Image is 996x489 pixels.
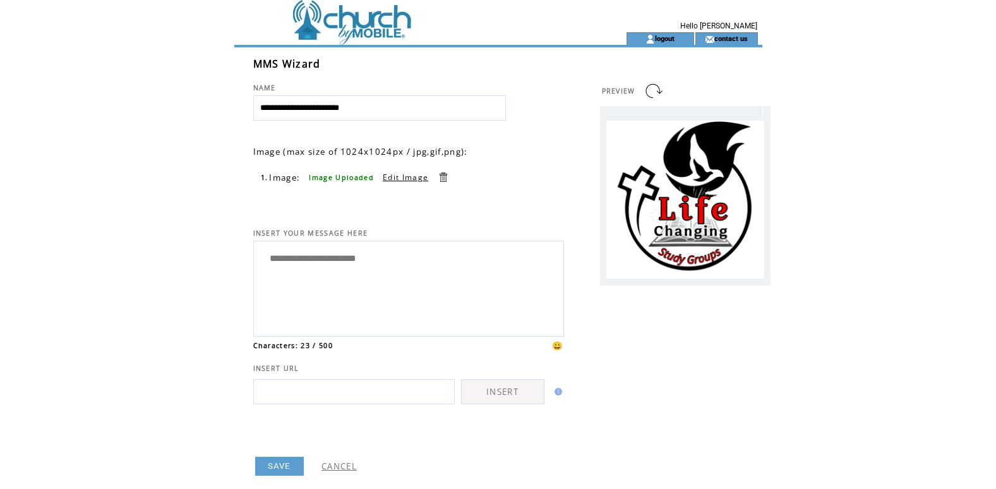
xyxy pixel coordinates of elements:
[253,57,321,71] span: MMS Wizard
[552,340,563,351] span: 😀
[383,172,428,183] a: Edit Image
[309,173,374,182] span: Image Uploaded
[253,83,276,92] span: NAME
[253,364,299,373] span: INSERT URL
[437,171,449,183] a: Delete this item
[602,87,635,95] span: PREVIEW
[461,379,544,404] a: INSERT
[269,172,300,183] span: Image:
[255,457,304,476] a: SAVE
[253,229,368,238] span: INSERT YOUR MESSAGE HERE
[551,388,562,395] img: help.gif
[253,146,468,157] span: Image (max size of 1024x1024px / jpg,gif,png):
[714,34,748,42] a: contact us
[253,341,333,350] span: Characters: 23 / 500
[645,34,655,44] img: account_icon.gif
[261,173,268,182] span: 1.
[705,34,714,44] img: contact_us_icon.gif
[321,461,357,472] a: CANCEL
[655,34,675,42] a: logout
[680,21,757,30] span: Hello [PERSON_NAME]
